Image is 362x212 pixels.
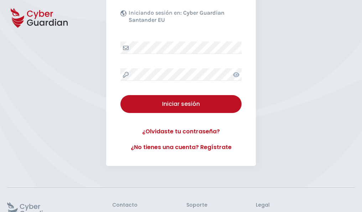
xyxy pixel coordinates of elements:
h3: Soporte [186,202,207,208]
button: Iniciar sesión [120,95,242,113]
a: ¿Olvidaste tu contraseña? [120,127,242,136]
h3: Contacto [112,202,138,208]
h3: Legal [256,202,355,208]
a: ¿No tienes una cuenta? Regístrate [120,143,242,152]
div: Iniciar sesión [126,100,236,108]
